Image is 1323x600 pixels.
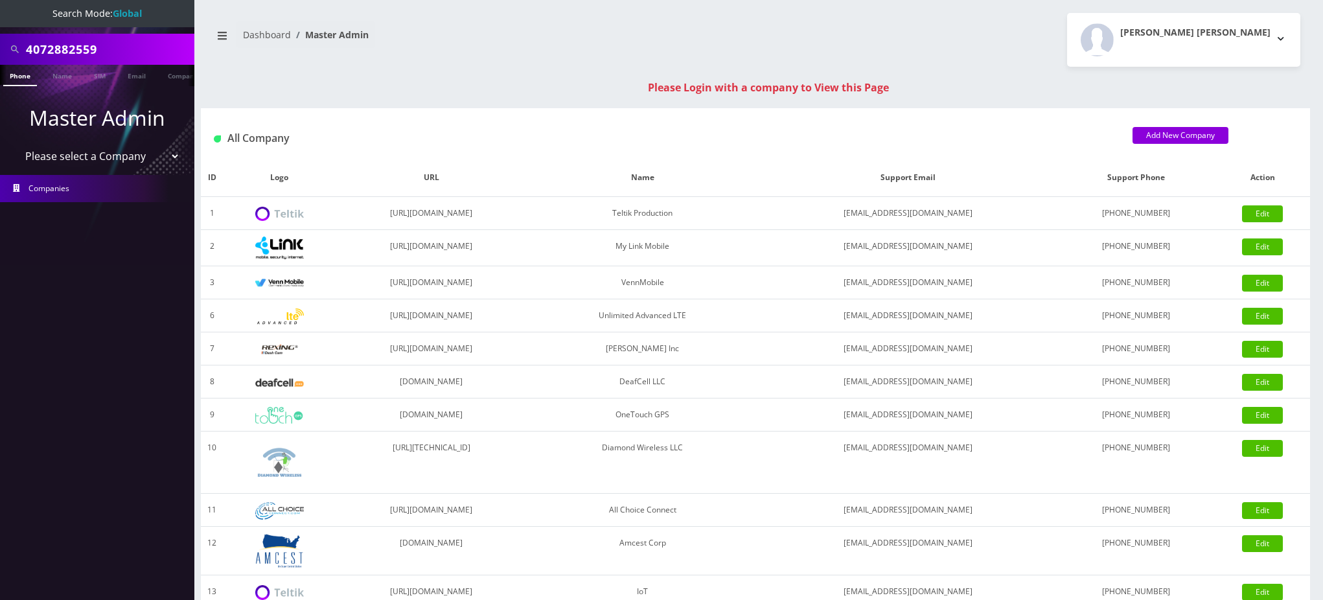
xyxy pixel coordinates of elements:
td: [DOMAIN_NAME] [336,398,527,432]
a: Edit [1242,341,1283,358]
th: ID [201,159,223,197]
td: OneTouch GPS [527,398,758,432]
td: 11 [201,494,223,527]
a: Phone [3,65,37,86]
img: OneTouch GPS [255,407,304,424]
td: [EMAIL_ADDRESS][DOMAIN_NAME] [758,230,1057,266]
td: Unlimited Advanced LTE [527,299,758,332]
a: Add New Company [1133,127,1228,144]
td: 10 [201,432,223,494]
a: Edit [1242,535,1283,552]
td: 3 [201,266,223,299]
td: 2 [201,230,223,266]
td: [PERSON_NAME] Inc [527,332,758,365]
td: [EMAIL_ADDRESS][DOMAIN_NAME] [758,527,1057,575]
img: Unlimited Advanced LTE [255,308,304,325]
input: Search All Companies [26,37,191,62]
td: [PHONE_NUMBER] [1057,432,1215,494]
div: Please Login with a company to View this Page [214,80,1323,95]
td: [URL][DOMAIN_NAME] [336,494,527,527]
td: [EMAIL_ADDRESS][DOMAIN_NAME] [758,197,1057,230]
td: Amcest Corp [527,527,758,575]
td: [URL][DOMAIN_NAME] [336,299,527,332]
td: [PHONE_NUMBER] [1057,398,1215,432]
a: Edit [1242,205,1283,222]
td: [EMAIL_ADDRESS][DOMAIN_NAME] [758,299,1057,332]
td: [EMAIL_ADDRESS][DOMAIN_NAME] [758,398,1057,432]
li: Master Admin [291,28,369,41]
th: Support Email [758,159,1057,197]
td: [PHONE_NUMBER] [1057,365,1215,398]
span: Companies [29,183,69,194]
td: [EMAIL_ADDRESS][DOMAIN_NAME] [758,266,1057,299]
img: All Company [214,135,221,143]
td: 6 [201,299,223,332]
td: 8 [201,365,223,398]
td: [PHONE_NUMBER] [1057,494,1215,527]
img: All Choice Connect [255,502,304,520]
th: Action [1215,159,1310,197]
a: Name [46,65,78,85]
a: Company [161,65,205,85]
span: Search Mode: [52,7,142,19]
td: 1 [201,197,223,230]
img: Teltik Production [255,207,304,222]
a: Edit [1242,275,1283,292]
a: Edit [1242,407,1283,424]
td: [PHONE_NUMBER] [1057,299,1215,332]
a: Dashboard [243,29,291,41]
td: 9 [201,398,223,432]
a: Edit [1242,440,1283,457]
td: [PHONE_NUMBER] [1057,197,1215,230]
td: [URL][DOMAIN_NAME] [336,197,527,230]
td: [EMAIL_ADDRESS][DOMAIN_NAME] [758,432,1057,494]
img: My Link Mobile [255,237,304,259]
a: Edit [1242,502,1283,519]
td: [URL][DOMAIN_NAME] [336,266,527,299]
td: [EMAIL_ADDRESS][DOMAIN_NAME] [758,365,1057,398]
td: VennMobile [527,266,758,299]
td: [PHONE_NUMBER] [1057,266,1215,299]
th: Logo [223,159,336,197]
nav: breadcrumb [211,21,746,58]
td: DeafCell LLC [527,365,758,398]
td: 7 [201,332,223,365]
td: My Link Mobile [527,230,758,266]
th: Name [527,159,758,197]
td: [PHONE_NUMBER] [1057,527,1215,575]
a: SIM [87,65,112,85]
img: Rexing Inc [255,343,304,356]
td: [DOMAIN_NAME] [336,365,527,398]
a: Email [121,65,152,85]
td: [URL][TECHNICAL_ID] [336,432,527,494]
a: Edit [1242,308,1283,325]
a: Edit [1242,374,1283,391]
img: IoT [255,585,304,600]
td: All Choice Connect [527,494,758,527]
strong: Global [113,7,142,19]
td: [PHONE_NUMBER] [1057,230,1215,266]
td: [PHONE_NUMBER] [1057,332,1215,365]
td: [URL][DOMAIN_NAME] [336,230,527,266]
h1: All Company [214,132,1113,144]
th: URL [336,159,527,197]
td: Teltik Production [527,197,758,230]
a: Edit [1242,238,1283,255]
h2: [PERSON_NAME] [PERSON_NAME] [1120,27,1271,38]
img: Amcest Corp [255,533,304,568]
td: Diamond Wireless LLC [527,432,758,494]
img: DeafCell LLC [255,378,304,387]
img: Diamond Wireless LLC [255,438,304,487]
button: [PERSON_NAME] [PERSON_NAME] [1067,13,1300,67]
td: [EMAIL_ADDRESS][DOMAIN_NAME] [758,332,1057,365]
td: [DOMAIN_NAME] [336,527,527,575]
td: 12 [201,527,223,575]
td: [URL][DOMAIN_NAME] [336,332,527,365]
img: VennMobile [255,279,304,288]
th: Support Phone [1057,159,1215,197]
td: [EMAIL_ADDRESS][DOMAIN_NAME] [758,494,1057,527]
